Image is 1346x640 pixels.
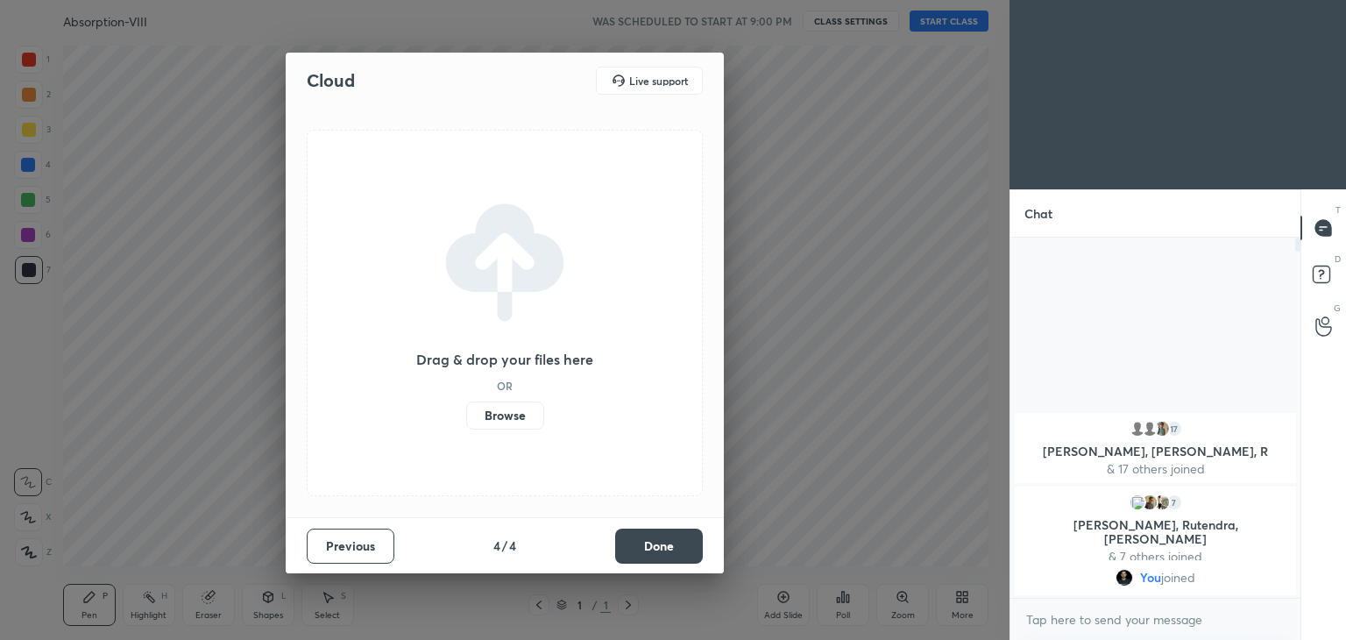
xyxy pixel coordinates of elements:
[1010,409,1300,599] div: grid
[416,352,593,366] h3: Drag & drop your files here
[1025,444,1286,459] p: [PERSON_NAME], [PERSON_NAME], R
[1165,494,1183,511] div: 7
[1153,494,1171,511] img: ace0f5e8a02c4acdb656177de42476d0.jpg
[1335,203,1341,217] p: T
[1129,420,1146,437] img: default.png
[1334,302,1341,315] p: G
[1129,494,1146,511] img: 86366af3ea104666994b2be288b42ff7.98194990_3
[1153,420,1171,437] img: 10273bf60e064e4fbd8f7c2bfb83deaf.jpg
[1025,550,1286,564] p: & 7 others joined
[1335,252,1341,266] p: D
[629,75,688,86] h5: Live support
[497,380,513,391] h5: OR
[1141,494,1158,511] img: 307a65eb873640bbba7adf93ccdf3b1f.jpg
[1161,571,1195,585] span: joined
[615,529,703,564] button: Done
[1025,462,1286,476] p: & 17 others joined
[307,69,355,92] h2: Cloud
[493,537,500,555] h4: 4
[509,537,516,555] h4: 4
[1025,518,1286,546] p: [PERSON_NAME], Rutendra, [PERSON_NAME]
[1141,420,1158,437] img: default.png
[307,529,394,564] button: Previous
[1010,190,1066,237] p: Chat
[1140,571,1161,585] span: You
[502,537,507,555] h4: /
[1165,420,1183,437] div: 17
[1116,569,1133,587] img: 143f78ded8b14cd2875f9ae30291ab3c.jpg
